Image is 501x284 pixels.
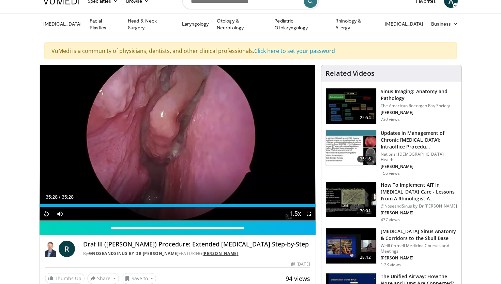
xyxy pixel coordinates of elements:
[326,228,376,264] img: 276d523b-ec6d-4eb7-b147-bbf3804ee4a7.150x105_q85_crop-smart_upscale.jpg
[291,261,310,267] div: [DATE]
[86,17,124,31] a: Facial Plastics
[357,114,374,121] span: 25:54
[381,203,457,209] p: @NoseandSinus by Dr [PERSON_NAME]
[381,130,457,150] h3: Updates in Management of Chronic [MEDICAL_DATA]: Intraoffice Procedu…
[357,156,374,162] span: 35:16
[326,182,376,217] img: 3d43f09a-5d0c-4774-880e-3909ea54edb9.150x105_q85_crop-smart_upscale.jpg
[40,65,316,221] video-js: Video Player
[357,208,374,214] span: 70:01
[326,88,376,124] img: 5d00bf9a-6682-42b9-8190-7af1e88f226b.150x105_q85_crop-smart_upscale.jpg
[288,207,302,221] button: Playback Rate
[381,152,457,162] p: National [DEMOGRAPHIC_DATA] Health
[381,262,401,268] p: 1.2K views
[381,228,457,242] h3: [MEDICAL_DATA] Sinus Anatomy & Corridors to the Skull Base
[254,47,335,55] a: Click here to set your password
[325,130,457,176] a: 35:16 Updates in Management of Chronic [MEDICAL_DATA]: Intraoffice Procedu… National [DEMOGRAPHIC...
[46,194,58,200] span: 35:28
[381,117,400,122] p: 730 views
[381,210,457,216] p: [PERSON_NAME]
[88,251,179,256] a: @NoseandSinus by Dr [PERSON_NAME]
[325,88,457,124] a: 25:54 Sinus Imaging: Anatomy and Pathology The American Roentgen Ray Society [PERSON_NAME] 730 views
[286,274,310,283] span: 94 views
[381,182,457,202] h3: How To Implement AIT In [MEDICAL_DATA] Care - Lessons From A Rhinologist A…
[381,164,457,169] p: [PERSON_NAME]
[45,241,56,257] img: @NoseandSinus by Dr Richard Harvey
[178,17,213,31] a: Laryngology
[40,204,316,207] div: Progress Bar
[44,42,457,59] div: VuMedi is a community of physicians, dentists, and other clinical professionals.
[326,130,376,166] img: 4d46ad28-bf85-4ffa-992f-e5d3336e5220.150x105_q85_crop-smart_upscale.jpg
[59,241,75,257] a: R
[39,17,86,31] a: [MEDICAL_DATA]
[381,17,427,31] a: [MEDICAL_DATA]
[381,103,457,109] p: The American Roentgen Ray Society
[122,273,156,284] button: Save to
[357,254,374,261] span: 28:42
[381,217,400,223] p: 437 views
[381,255,457,261] p: [PERSON_NAME]
[59,194,60,200] span: /
[325,69,375,77] h4: Related Videos
[381,171,400,176] p: 156 views
[45,273,85,284] a: Thumbs Up
[62,194,74,200] span: 35:28
[331,17,381,31] a: Rhinology & Allergy
[302,207,316,221] button: Fullscreen
[213,17,270,31] a: Otology & Neurotology
[381,88,457,102] h3: Sinus Imaging: Anatomy and Pathology
[53,207,67,221] button: Mute
[40,207,53,221] button: Replay
[124,17,178,31] a: Head & Neck Surgery
[87,273,119,284] button: Share
[83,241,310,248] h4: Draf III ([PERSON_NAME]) Procedure: Extended [MEDICAL_DATA] Step-by-Step
[325,182,457,223] a: 70:01 How To Implement AIT In [MEDICAL_DATA] Care - Lessons From A Rhinologist A… @NoseandSinus b...
[427,17,462,31] a: Business
[381,243,457,254] p: Weill Cornell Medicine Courses and Meetings
[381,110,457,115] p: [PERSON_NAME]
[83,251,310,257] div: By FEATURING
[270,17,331,31] a: Pediatric Otolaryngology
[202,251,239,256] a: [PERSON_NAME]
[325,228,457,268] a: 28:42 [MEDICAL_DATA] Sinus Anatomy & Corridors to the Skull Base Weill Cornell Medicine Courses a...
